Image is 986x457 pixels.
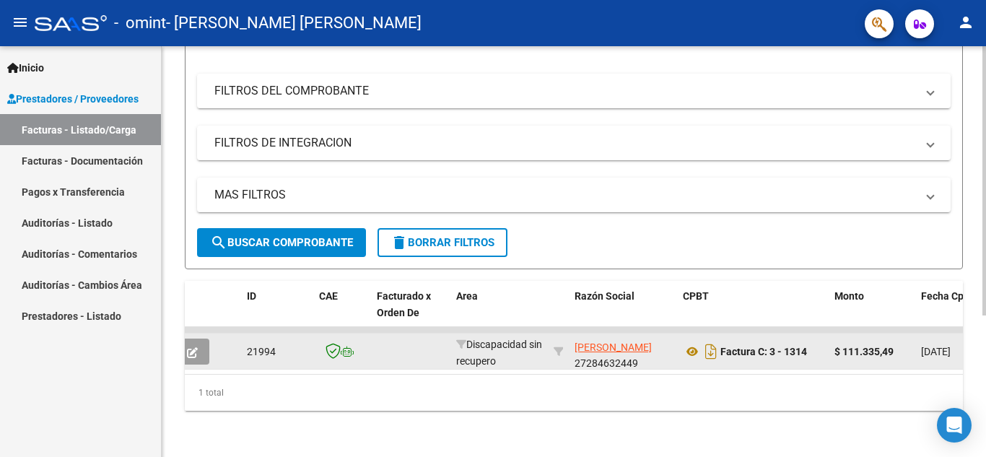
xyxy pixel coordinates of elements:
span: Facturado x Orden De [377,290,431,318]
mat-panel-title: FILTROS DE INTEGRACION [214,135,916,151]
span: Buscar Comprobante [210,236,353,249]
span: [DATE] [921,346,951,357]
datatable-header-cell: Facturado x Orden De [371,281,450,344]
span: Fecha Cpbt [921,290,973,302]
mat-expansion-panel-header: FILTROS DE INTEGRACION [197,126,951,160]
span: CAE [319,290,338,302]
mat-expansion-panel-header: MAS FILTROS [197,178,951,212]
span: Prestadores / Proveedores [7,91,139,107]
span: ID [247,290,256,302]
mat-icon: person [957,14,974,31]
datatable-header-cell: ID [241,281,313,344]
span: Area [456,290,478,302]
datatable-header-cell: Fecha Cpbt [915,281,980,344]
span: Monto [834,290,864,302]
datatable-header-cell: Monto [829,281,915,344]
div: Open Intercom Messenger [937,408,972,443]
div: 27284632449 [575,336,671,367]
datatable-header-cell: Area [450,281,548,344]
span: 21994 [247,346,276,357]
button: Buscar Comprobante [197,228,366,257]
span: Borrar Filtros [391,236,494,249]
mat-icon: delete [391,234,408,251]
span: Inicio [7,60,44,76]
datatable-header-cell: CPBT [677,281,829,344]
span: CPBT [683,290,709,302]
span: Razón Social [575,290,634,302]
strong: Factura C: 3 - 1314 [720,346,807,357]
span: - omint [114,7,166,39]
mat-icon: search [210,234,227,251]
span: - [PERSON_NAME] [PERSON_NAME] [166,7,422,39]
i: Descargar documento [702,340,720,363]
mat-icon: menu [12,14,29,31]
mat-expansion-panel-header: FILTROS DEL COMPROBANTE [197,74,951,108]
strong: $ 111.335,49 [834,346,894,357]
div: 1 total [185,375,963,411]
mat-panel-title: FILTROS DEL COMPROBANTE [214,83,916,99]
button: Borrar Filtros [378,228,507,257]
datatable-header-cell: Razón Social [569,281,677,344]
span: Discapacidad sin recupero [456,339,542,367]
mat-panel-title: MAS FILTROS [214,187,916,203]
datatable-header-cell: CAE [313,281,371,344]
